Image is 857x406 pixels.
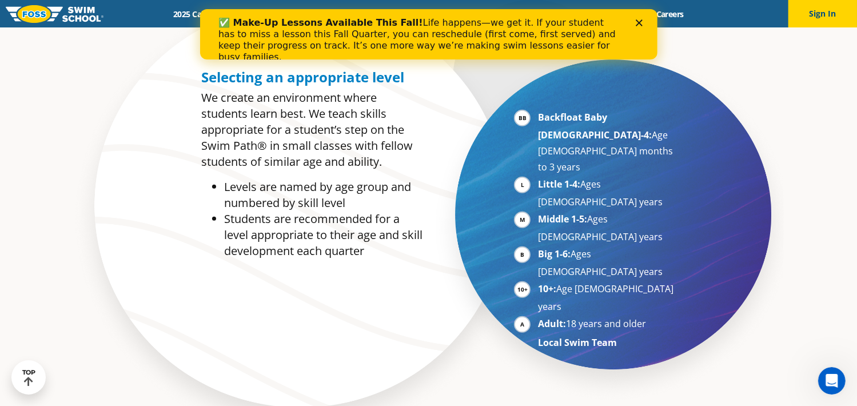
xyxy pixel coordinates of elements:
[610,9,646,19] a: Blog
[538,178,580,190] strong: Little 1-4:
[818,367,846,395] iframe: Intercom live chat
[538,316,678,333] li: 18 years and older
[538,246,678,280] li: Ages [DEMOGRAPHIC_DATA] years
[538,109,678,175] li: Age [DEMOGRAPHIC_DATA] months to 3 years
[224,179,422,211] li: Levels are named by age group and numbered by skill level
[646,9,693,19] a: Careers
[538,336,617,349] strong: Local Swim Team
[224,211,422,259] li: Students are recommended for a level appropriate to their age and skill development each quarter
[201,90,422,170] p: We create an environment where students learn best. We teach skills appropriate for a student’s s...
[201,67,404,86] span: Selecting an appropriate level
[436,10,447,17] div: Close
[538,211,678,245] li: Ages [DEMOGRAPHIC_DATA] years
[538,281,678,315] li: Age [DEMOGRAPHIC_DATA] years
[200,9,657,59] iframe: Intercom live chat banner
[383,9,489,19] a: About [PERSON_NAME]
[164,9,235,19] a: 2025 Calendar
[538,213,587,225] strong: Middle 1-5:
[18,8,421,54] div: Life happens—we get it. If your student has to miss a lesson this Fall Quarter, you can reschedul...
[489,9,611,19] a: Swim Like [PERSON_NAME]
[283,9,383,19] a: Swim Path® Program
[235,9,283,19] a: Schools
[538,282,556,295] strong: 10+:
[6,5,103,23] img: FOSS Swim School Logo
[18,8,223,19] b: ✅ Make-Up Lessons Available This Fall!
[538,248,571,260] strong: Big 1-6:
[538,176,678,210] li: Ages [DEMOGRAPHIC_DATA] years
[538,111,652,141] strong: Backfloat Baby [DEMOGRAPHIC_DATA]-4:
[538,317,566,330] strong: Adult:
[22,369,35,387] div: TOP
